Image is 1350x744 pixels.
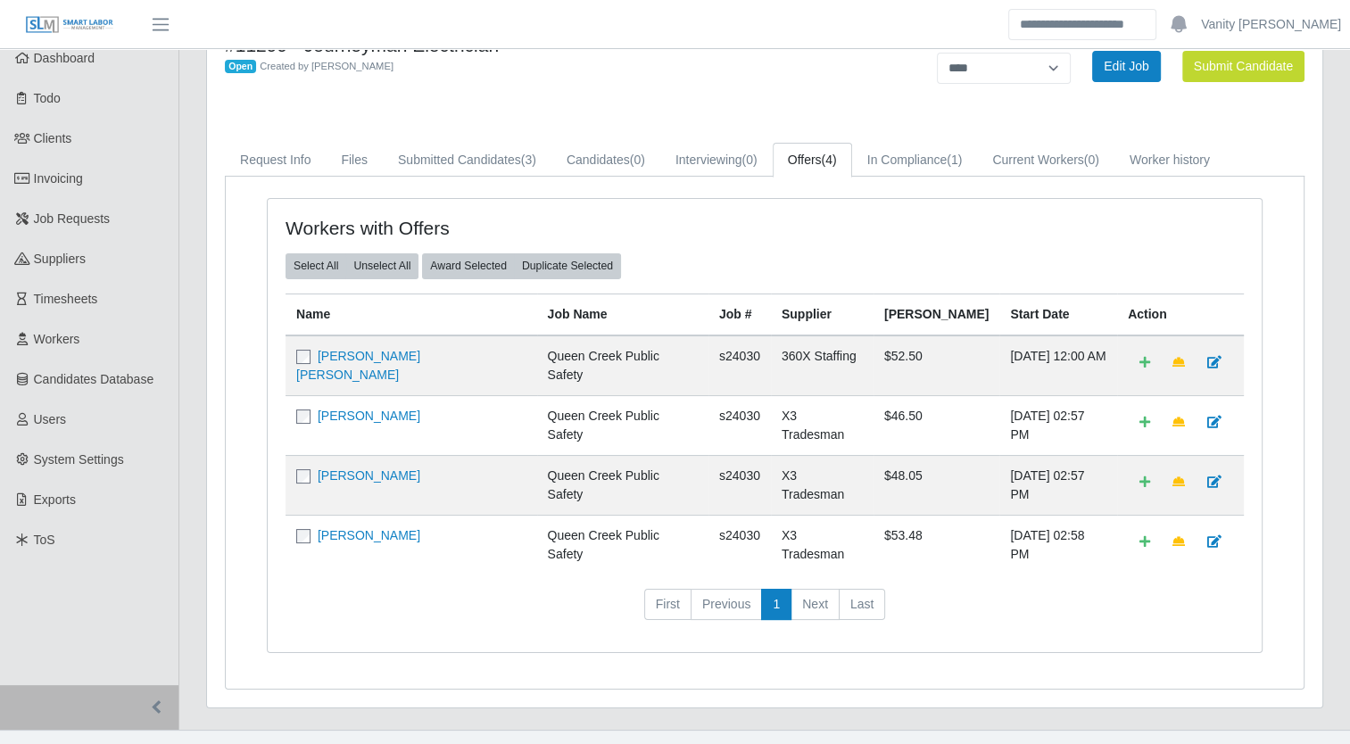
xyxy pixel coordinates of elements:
input: Search [1008,9,1156,40]
span: Dashboard [34,51,95,65]
span: (1) [947,153,962,167]
td: s24030 [708,335,771,396]
td: s24030 [708,515,771,575]
a: Add Default Cost Code [1128,407,1162,438]
a: Offers [773,143,852,178]
a: 1 [761,589,791,621]
th: Name [286,293,537,335]
th: Supplier [771,293,874,335]
td: [DATE] 02:57 PM [999,395,1117,455]
td: [DATE] 12:00 AM [999,335,1117,396]
button: Submit Candidate [1182,51,1304,82]
span: (0) [1084,153,1099,167]
td: X3 Tradesman [771,395,874,455]
span: Invoicing [34,171,83,186]
th: Start Date [999,293,1117,335]
td: s24030 [708,455,771,515]
th: [PERSON_NAME] [874,293,999,335]
span: Job Requests [34,211,111,226]
td: 360X Staffing [771,335,874,396]
img: SLM Logo [25,15,114,35]
button: Unselect All [345,253,418,278]
span: (0) [742,153,758,167]
span: (3) [521,153,536,167]
span: Suppliers [34,252,86,266]
span: Open [225,60,256,74]
td: [DATE] 02:57 PM [999,455,1117,515]
a: Files [326,143,383,178]
span: (0) [630,153,645,167]
a: Make Team Lead [1161,347,1197,378]
span: ToS [34,533,55,547]
a: Request Info [225,143,326,178]
td: $53.48 [874,515,999,575]
a: Edit Job [1092,51,1161,82]
td: X3 Tradesman [771,455,874,515]
a: [PERSON_NAME] [318,468,420,483]
span: System Settings [34,452,124,467]
a: Vanity [PERSON_NAME] [1201,15,1341,34]
span: Workers [34,332,80,346]
a: [PERSON_NAME] [318,409,420,423]
nav: pagination [286,589,1244,635]
th: Job # [708,293,771,335]
button: Select All [286,253,346,278]
a: Make Team Lead [1161,407,1197,438]
td: [DATE] 02:58 PM [999,515,1117,575]
button: Duplicate Selected [514,253,621,278]
span: Clients [34,131,72,145]
div: bulk actions [422,253,621,278]
th: Action [1117,293,1244,335]
a: [PERSON_NAME] [318,528,420,542]
a: Candidates [551,143,660,178]
div: bulk actions [286,253,418,278]
a: Submitted Candidates [383,143,551,178]
a: Interviewing [660,143,773,178]
span: Todo [34,91,61,105]
td: X3 Tradesman [771,515,874,575]
span: Exports [34,492,76,507]
a: Add Default Cost Code [1128,526,1162,558]
td: s24030 [708,395,771,455]
span: Users [34,412,67,426]
span: Candidates Database [34,372,154,386]
td: $48.05 [874,455,999,515]
span: Timesheets [34,292,98,306]
a: [PERSON_NAME] [PERSON_NAME] [296,349,420,382]
td: Queen Creek Public Safety [537,515,708,575]
a: Make Team Lead [1161,467,1197,498]
a: In Compliance [852,143,978,178]
a: Make Team Lead [1161,526,1197,558]
td: $52.50 [874,335,999,396]
button: Award Selected [422,253,515,278]
a: Worker history [1114,143,1225,178]
h4: Workers with Offers [286,217,669,239]
td: Queen Creek Public Safety [537,335,708,396]
span: (4) [822,153,837,167]
td: $46.50 [874,395,999,455]
th: Job Name [537,293,708,335]
span: Created by [PERSON_NAME] [260,61,393,71]
a: Add Default Cost Code [1128,467,1162,498]
a: Add Default Cost Code [1128,347,1162,378]
a: Current Workers [977,143,1114,178]
td: Queen Creek Public Safety [537,395,708,455]
td: Queen Creek Public Safety [537,455,708,515]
